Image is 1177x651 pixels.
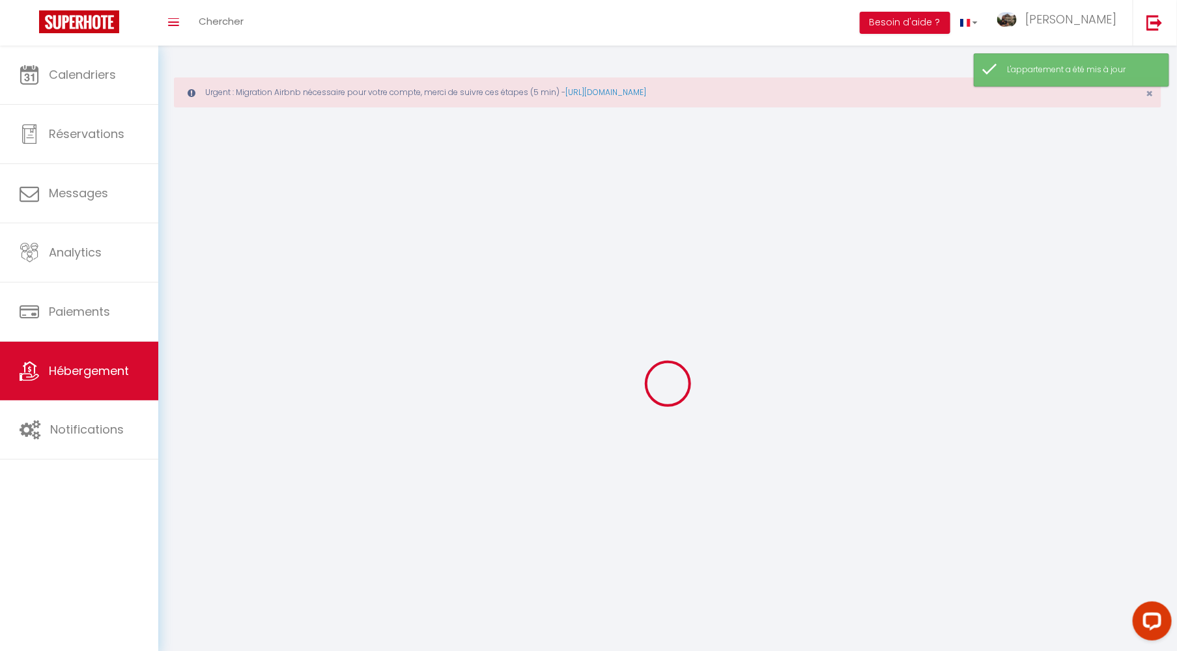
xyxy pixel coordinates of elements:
[49,126,124,142] span: Réservations
[1122,596,1177,651] iframe: LiveChat chat widget
[1146,88,1153,100] button: Close
[1146,85,1153,102] span: ×
[49,363,129,379] span: Hébergement
[49,66,116,83] span: Calendriers
[174,77,1161,107] div: Urgent : Migration Airbnb nécessaire pour votre compte, merci de suivre ces étapes (5 min) -
[565,87,646,98] a: [URL][DOMAIN_NAME]
[1025,11,1116,27] span: [PERSON_NAME]
[860,12,950,34] button: Besoin d'aide ?
[199,14,244,28] span: Chercher
[1146,14,1163,31] img: logout
[1007,64,1156,76] div: L'appartement a été mis à jour
[39,10,119,33] img: Super Booking
[50,421,124,437] span: Notifications
[49,303,110,320] span: Paiements
[49,185,108,201] span: Messages
[49,244,102,260] span: Analytics
[997,12,1017,27] img: ...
